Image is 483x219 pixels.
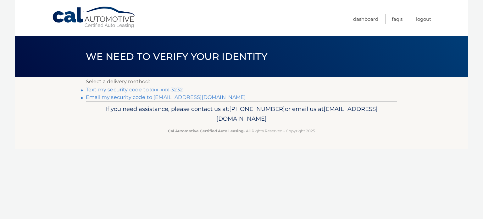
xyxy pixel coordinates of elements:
p: If you need assistance, please contact us at: or email us at [90,104,393,124]
a: Logout [416,14,431,24]
p: - All Rights Reserved - Copyright 2025 [90,128,393,134]
a: FAQ's [392,14,402,24]
a: Text my security code to xxx-xxx-3232 [86,87,183,93]
strong: Cal Automotive Certified Auto Leasing [168,129,243,133]
span: We need to verify your identity [86,51,267,62]
a: Dashboard [353,14,378,24]
span: [PHONE_NUMBER] [229,105,285,112]
p: Select a delivery method: [86,77,397,86]
a: Cal Automotive [52,6,137,29]
a: Email my security code to [EMAIL_ADDRESS][DOMAIN_NAME] [86,94,246,100]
